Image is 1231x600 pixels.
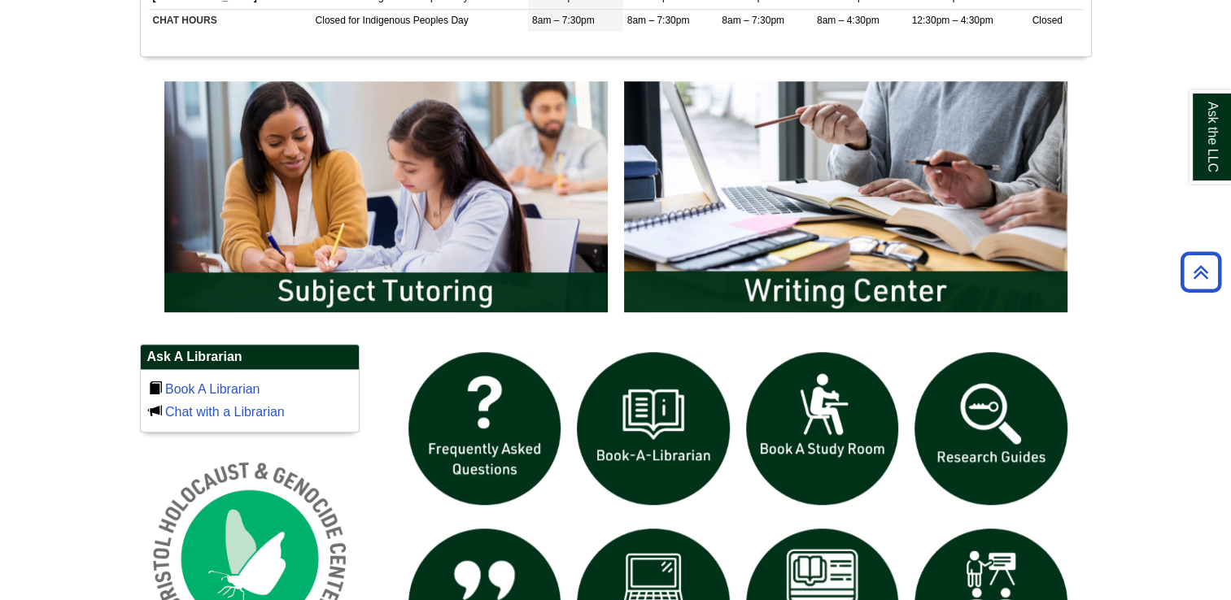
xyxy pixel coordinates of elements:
img: Writing Center Information [616,73,1076,320]
a: Book A Librarian [165,382,260,396]
span: 8am – 4:30pm [817,15,880,26]
span: 12:30pm – 4:30pm [911,15,993,26]
a: Back to Top [1175,261,1227,283]
span: 8am – 7:30pm [627,15,690,26]
span: 8am – 7:30pm [722,15,784,26]
img: Research Guides icon links to research guides web page [906,344,1076,513]
a: Chat with a Librarian [165,405,285,419]
span: Closed [1032,15,1063,26]
img: Book a Librarian icon links to book a librarian web page [569,344,738,513]
img: book a study room icon links to book a study room web page [738,344,907,513]
h2: Ask A Librarian [141,345,359,370]
td: CHAT HOURS [149,9,312,32]
span: for Indigenous Peoples Day [348,15,468,26]
div: slideshow [156,73,1076,328]
span: Closed [316,15,346,26]
img: Subject Tutoring Information [156,73,616,320]
img: frequently asked questions [400,344,570,513]
span: 8am – 7:30pm [532,15,595,26]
